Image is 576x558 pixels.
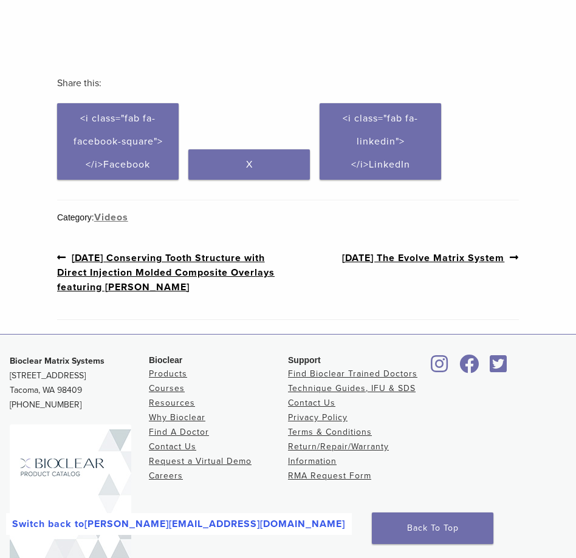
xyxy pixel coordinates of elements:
[149,383,185,393] a: Courses
[288,398,335,408] a: Contact Us
[149,369,187,379] a: Products
[149,427,209,437] a: Find A Doctor
[427,362,453,374] a: Bioclear
[10,354,149,412] p: [STREET_ADDRESS] Tacoma, WA 98409 [PHONE_NUMBER]
[149,471,183,481] a: Careers
[57,250,288,294] a: [DATE] Conserving Tooth Structure with Direct Injection Molded Composite Overlays featuring [PERS...
[94,211,128,223] a: Videos
[149,412,205,423] a: Why Bioclear
[342,250,519,265] a: [DATE] The Evolve Matrix System
[288,369,417,379] a: Find Bioclear Trained Doctors
[188,149,310,180] a: X
[74,112,163,171] span: <i class="fab fa-facebook-square"></i>Facebook
[149,398,195,408] a: Resources
[288,355,321,365] span: Support
[343,112,418,171] span: <i class="fab fa-linkedin"></i>LinkedIn
[57,225,519,320] nav: Post Navigation
[288,471,371,481] a: RMA Request Form
[288,412,348,423] a: Privacy Policy
[455,362,483,374] a: Bioclear
[57,210,519,225] div: Category:
[485,362,511,374] a: Bioclear
[372,512,493,544] a: Back To Top
[288,383,416,393] a: Technique Guides, IFU & SDS
[149,441,196,452] a: Contact Us
[288,427,372,437] a: Terms & Conditions
[57,103,179,180] a: <i class="fab fa-facebook-square"></i>Facebook
[6,513,351,535] a: Switch back to[PERSON_NAME][EMAIL_ADDRESS][DOMAIN_NAME]
[10,356,105,366] strong: Bioclear Matrix Systems
[288,441,389,466] a: Return/Repair/Warranty Information
[149,355,182,365] span: Bioclear
[149,456,252,466] a: Request a Virtual Demo
[320,103,441,180] a: <i class="fab fa-linkedin"></i>LinkedIn
[57,69,519,98] h3: Share this:
[246,158,253,171] span: X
